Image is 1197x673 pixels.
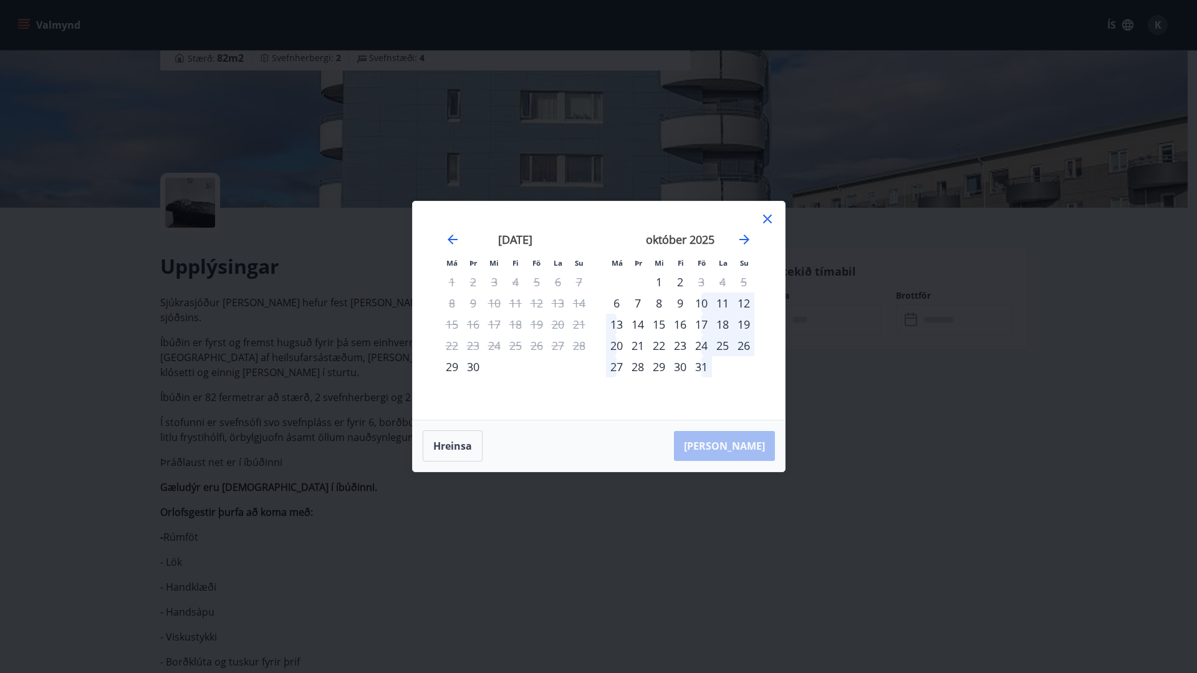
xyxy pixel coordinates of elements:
[505,271,526,293] td: Not available. fimmtudagur, 4. september 2025
[670,314,691,335] div: 16
[606,335,627,356] td: Choose mánudagur, 20. október 2025 as your check-in date. It’s available.
[655,258,664,268] small: Mi
[606,293,627,314] td: Choose mánudagur, 6. október 2025 as your check-in date. It’s available.
[670,293,691,314] div: 9
[512,258,519,268] small: Fi
[569,271,590,293] td: Not available. sunnudagur, 7. september 2025
[627,314,648,335] td: Choose þriðjudagur, 14. október 2025 as your check-in date. It’s available.
[606,335,627,356] div: 20
[670,271,691,293] div: 2
[627,314,648,335] div: 14
[441,335,463,356] td: Not available. mánudagur, 22. september 2025
[526,293,547,314] td: Not available. föstudagur, 12. september 2025
[698,258,706,268] small: Fö
[712,314,733,335] td: Choose laugardagur, 18. október 2025 as your check-in date. It’s available.
[627,335,648,356] td: Choose þriðjudagur, 21. október 2025 as your check-in date. It’s available.
[691,271,712,293] td: Not available. föstudagur, 3. október 2025
[733,293,754,314] td: Choose sunnudagur, 12. október 2025 as your check-in date. It’s available.
[463,271,484,293] td: Not available. þriðjudagur, 2. september 2025
[635,258,642,268] small: Þr
[505,293,526,314] td: Not available. fimmtudagur, 11. september 2025
[627,335,648,356] div: 21
[441,356,463,377] td: Choose mánudagur, 29. september 2025 as your check-in date. It’s available.
[691,335,712,356] div: 24
[423,430,483,462] button: Hreinsa
[691,356,712,377] div: 31
[505,335,526,356] td: Not available. fimmtudagur, 25. september 2025
[547,293,569,314] td: Not available. laugardagur, 13. september 2025
[606,356,627,377] div: 27
[612,258,623,268] small: Má
[691,314,712,335] div: 17
[740,258,749,268] small: Su
[670,356,691,377] td: Choose fimmtudagur, 30. október 2025 as your check-in date. It’s available.
[648,314,670,335] div: 15
[648,356,670,377] td: Choose miðvikudagur, 29. október 2025 as your check-in date. It’s available.
[606,314,627,335] div: 13
[733,271,754,293] td: Not available. sunnudagur, 5. október 2025
[627,356,648,377] div: 28
[648,271,670,293] td: Choose miðvikudagur, 1. október 2025 as your check-in date. It’s available.
[446,258,458,268] small: Má
[691,356,712,377] td: Choose föstudagur, 31. október 2025 as your check-in date. It’s available.
[463,335,484,356] td: Not available. þriðjudagur, 23. september 2025
[733,293,754,314] div: 12
[733,314,754,335] div: 19
[648,335,670,356] div: 22
[670,314,691,335] td: Choose fimmtudagur, 16. október 2025 as your check-in date. It’s available.
[648,271,670,293] div: 1
[712,293,733,314] td: Choose laugardagur, 11. október 2025 as your check-in date. It’s available.
[648,293,670,314] div: 8
[484,335,505,356] td: Not available. miðvikudagur, 24. september 2025
[469,258,477,268] small: Þr
[463,314,484,335] td: Not available. þriðjudagur, 16. september 2025
[489,258,499,268] small: Mi
[569,293,590,314] td: Not available. sunnudagur, 14. september 2025
[575,258,584,268] small: Su
[484,314,505,335] td: Not available. miðvikudagur, 17. september 2025
[463,356,484,377] td: Choose þriðjudagur, 30. september 2025 as your check-in date. It’s available.
[627,293,648,314] td: Choose þriðjudagur, 7. október 2025 as your check-in date. It’s available.
[712,293,733,314] div: 11
[691,293,712,314] td: Choose föstudagur, 10. október 2025 as your check-in date. It’s available.
[712,271,733,293] td: Not available. laugardagur, 4. október 2025
[691,293,712,314] div: 10
[445,232,460,247] div: Move backward to switch to the previous month.
[526,335,547,356] td: Not available. föstudagur, 26. september 2025
[670,293,691,314] td: Choose fimmtudagur, 9. október 2025 as your check-in date. It’s available.
[737,232,752,247] div: Move forward to switch to the next month.
[712,335,733,356] div: 25
[463,356,484,377] div: 30
[670,356,691,377] div: 30
[441,314,463,335] td: Not available. mánudagur, 15. september 2025
[441,356,463,377] div: Aðeins innritun í boði
[505,314,526,335] td: Not available. fimmtudagur, 18. september 2025
[428,216,770,405] div: Calendar
[691,335,712,356] td: Choose föstudagur, 24. október 2025 as your check-in date. It’s available.
[484,293,505,314] td: Not available. miðvikudagur, 10. september 2025
[526,271,547,293] td: Not available. föstudagur, 5. september 2025
[547,335,569,356] td: Not available. laugardagur, 27. september 2025
[606,293,627,314] div: Aðeins innritun í boði
[547,314,569,335] td: Not available. laugardagur, 20. september 2025
[498,232,532,247] strong: [DATE]
[569,335,590,356] td: Not available. sunnudagur, 28. september 2025
[526,314,547,335] td: Not available. föstudagur, 19. september 2025
[712,314,733,335] div: 18
[648,314,670,335] td: Choose miðvikudagur, 15. október 2025 as your check-in date. It’s available.
[648,335,670,356] td: Choose miðvikudagur, 22. október 2025 as your check-in date. It’s available.
[441,293,463,314] td: Not available. mánudagur, 8. september 2025
[691,314,712,335] td: Choose föstudagur, 17. október 2025 as your check-in date. It’s available.
[733,335,754,356] div: 26
[627,356,648,377] td: Choose þriðjudagur, 28. október 2025 as your check-in date. It’s available.
[670,335,691,356] div: 23
[733,314,754,335] td: Choose sunnudagur, 19. október 2025 as your check-in date. It’s available.
[484,271,505,293] td: Not available. miðvikudagur, 3. september 2025
[670,335,691,356] td: Choose fimmtudagur, 23. október 2025 as your check-in date. It’s available.
[648,356,670,377] div: 29
[554,258,562,268] small: La
[648,293,670,314] td: Choose miðvikudagur, 8. október 2025 as your check-in date. It’s available.
[719,258,728,268] small: La
[691,271,712,293] div: Aðeins útritun í boði
[670,271,691,293] td: Choose fimmtudagur, 2. október 2025 as your check-in date. It’s available.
